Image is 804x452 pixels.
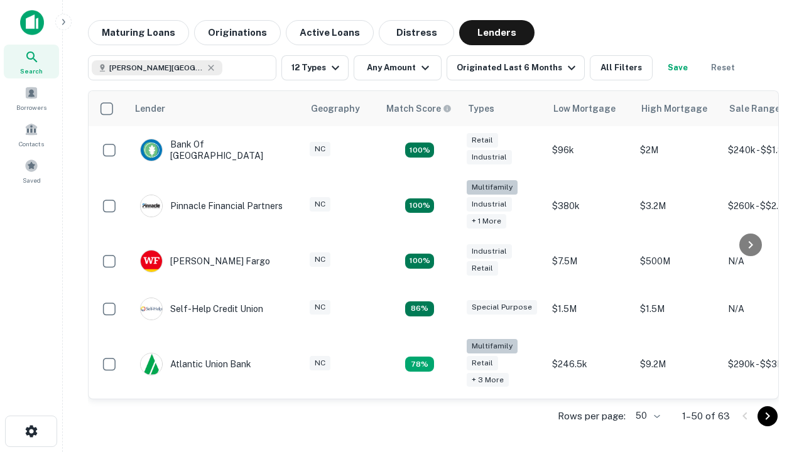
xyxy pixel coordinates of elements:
[634,174,722,237] td: $3.2M
[641,101,707,116] div: High Mortgage
[467,150,512,164] div: Industrial
[303,91,379,126] th: Geography
[467,197,512,212] div: Industrial
[140,195,283,217] div: Pinnacle Financial Partners
[405,254,434,269] div: Matching Properties: 14, hasApolloMatch: undefined
[467,339,518,353] div: Multifamily
[703,55,743,80] button: Reset
[109,62,204,73] span: [PERSON_NAME][GEOGRAPHIC_DATA], [GEOGRAPHIC_DATA]
[405,301,434,316] div: Matching Properties: 11, hasApolloMatch: undefined
[447,55,585,80] button: Originated Last 6 Months
[141,195,162,217] img: picture
[4,81,59,115] a: Borrowers
[379,20,454,45] button: Distress
[88,20,189,45] button: Maturing Loans
[19,139,44,149] span: Contacts
[16,102,46,112] span: Borrowers
[729,101,780,116] div: Sale Range
[286,20,374,45] button: Active Loans
[590,55,653,80] button: All Filters
[459,20,535,45] button: Lenders
[141,353,162,375] img: picture
[379,91,460,126] th: Capitalize uses an advanced AI algorithm to match your search with the best lender. The match sco...
[141,139,162,161] img: picture
[386,102,452,116] div: Capitalize uses an advanced AI algorithm to match your search with the best lender. The match sco...
[634,91,722,126] th: High Mortgage
[553,101,616,116] div: Low Mortgage
[405,198,434,213] div: Matching Properties: 23, hasApolloMatch: undefined
[634,285,722,333] td: $1.5M
[658,55,698,80] button: Save your search to get updates of matches that match your search criteria.
[20,10,44,35] img: capitalize-icon.png
[140,250,270,272] div: [PERSON_NAME] Fargo
[141,298,162,320] img: picture
[194,20,281,45] button: Originations
[460,91,546,126] th: Types
[311,101,360,116] div: Geography
[758,406,778,426] button: Go to next page
[4,154,59,188] a: Saved
[310,252,330,267] div: NC
[4,117,59,151] a: Contacts
[405,357,434,372] div: Matching Properties: 10, hasApolloMatch: undefined
[386,102,449,116] h6: Match Score
[467,261,498,276] div: Retail
[23,175,41,185] span: Saved
[467,214,506,229] div: + 1 more
[546,333,634,396] td: $246.5k
[467,244,512,259] div: Industrial
[634,237,722,285] td: $500M
[467,356,498,370] div: Retail
[141,250,162,272] img: picture
[631,407,662,425] div: 50
[128,91,303,126] th: Lender
[468,101,494,116] div: Types
[20,66,43,76] span: Search
[140,353,251,375] div: Atlantic Union Bank
[354,55,442,80] button: Any Amount
[682,409,730,424] p: 1–50 of 63
[467,180,518,195] div: Multifamily
[546,174,634,237] td: $380k
[467,373,509,387] div: + 3 more
[4,45,59,78] a: Search
[546,91,634,126] th: Low Mortgage
[467,300,537,315] div: Special Purpose
[310,356,330,370] div: NC
[405,143,434,158] div: Matching Properties: 15, hasApolloMatch: undefined
[310,142,330,156] div: NC
[546,126,634,174] td: $96k
[558,409,626,424] p: Rows per page:
[741,311,804,372] iframe: Chat Widget
[634,126,722,174] td: $2M
[546,237,634,285] td: $7.5M
[281,55,349,80] button: 12 Types
[135,101,165,116] div: Lender
[634,333,722,396] td: $9.2M
[140,298,263,320] div: Self-help Credit Union
[140,139,291,161] div: Bank Of [GEOGRAPHIC_DATA]
[467,133,498,148] div: Retail
[310,197,330,212] div: NC
[546,285,634,333] td: $1.5M
[310,300,330,315] div: NC
[457,60,579,75] div: Originated Last 6 Months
